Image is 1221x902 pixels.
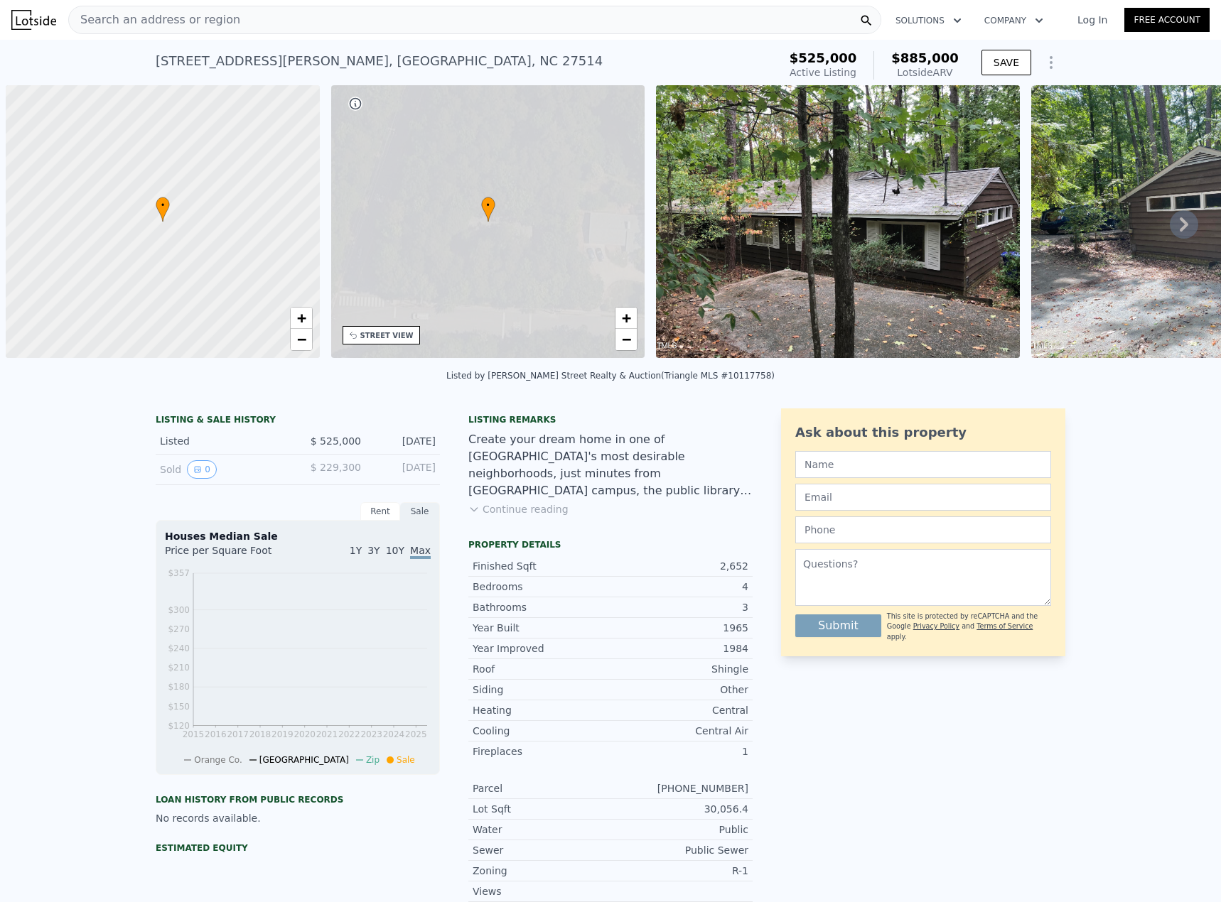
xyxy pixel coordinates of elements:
div: Bathrooms [473,600,610,614]
div: Houses Median Sale [165,529,431,543]
span: 10Y [386,545,404,556]
div: 1 [610,744,748,759]
div: Public [610,822,748,837]
div: [PHONE_NUMBER] [610,781,748,795]
button: Continue reading [468,502,569,516]
div: 1984 [610,641,748,656]
a: Privacy Policy [913,622,959,630]
div: [DATE] [372,434,436,448]
a: Free Account [1124,8,1210,32]
div: Price per Square Foot [165,543,298,566]
a: Zoom in [291,308,312,329]
div: Sold [160,460,286,479]
tspan: $180 [168,682,190,692]
div: • [481,197,495,222]
a: Zoom in [615,308,637,329]
div: Roof [473,662,610,676]
div: Zoning [473,864,610,878]
div: Public Sewer [610,843,748,857]
div: Cooling [473,724,610,738]
span: $ 525,000 [311,435,361,447]
button: Solutions [884,8,973,33]
span: 1Y [350,545,362,556]
span: Active Listing [790,67,856,78]
div: Central Air [610,724,748,738]
div: Sewer [473,843,610,857]
div: [STREET_ADDRESS][PERSON_NAME] , [GEOGRAPHIC_DATA] , NC 27514 [156,51,603,71]
div: Listed [160,434,286,448]
span: − [296,330,306,348]
div: Sale [400,502,440,521]
div: Year Built [473,621,610,635]
a: Terms of Service [977,622,1033,630]
span: Search an address or region [69,11,240,28]
tspan: 2016 [205,729,227,739]
div: Siding [473,683,610,697]
div: 3 [610,600,748,614]
div: 2,652 [610,559,748,573]
input: Phone [795,516,1051,543]
div: Estimated Equity [156,842,440,854]
tspan: 2019 [271,729,294,739]
div: No records available. [156,811,440,825]
div: Other [610,683,748,697]
div: Listed by [PERSON_NAME] Street Realty & Auction (Triangle MLS #10117758) [446,371,775,381]
div: Property details [468,539,753,550]
div: Parcel [473,781,610,795]
button: Show Options [1037,48,1065,77]
a: Zoom out [291,329,312,350]
div: Shingle [610,662,748,676]
div: Listing remarks [468,414,753,425]
span: [GEOGRAPHIC_DATA] [259,755,349,765]
button: SAVE [981,50,1031,75]
div: 30,056.4 [610,802,748,816]
a: Log In [1060,13,1124,27]
span: + [622,309,631,327]
tspan: $300 [168,605,190,615]
div: Rent [360,502,400,521]
div: This site is protected by reCAPTCHA and the Google and apply. [887,612,1051,642]
tspan: 2017 [227,729,249,739]
span: − [622,330,631,348]
tspan: 2025 [405,729,427,739]
tspan: $120 [168,721,190,731]
div: 4 [610,580,748,594]
tspan: $210 [168,663,190,673]
span: • [156,199,170,212]
span: + [296,309,306,327]
div: LISTING & SALE HISTORY [156,414,440,428]
tspan: 2021 [316,729,338,739]
tspan: 2024 [383,729,405,739]
tspan: $150 [168,702,190,712]
button: Submit [795,614,881,637]
input: Name [795,451,1051,478]
tspan: $270 [168,624,190,634]
span: Orange Co. [194,755,242,765]
button: Company [973,8,1055,33]
img: Lotside [11,10,56,30]
span: Max [410,545,431,559]
img: Sale: 167557126 Parcel: 78930902 [656,85,1020,358]
span: 3Y [367,545,380,556]
div: Ask about this property [795,423,1051,442]
span: $885,000 [891,50,959,65]
span: Sale [397,755,415,765]
tspan: 2023 [360,729,382,739]
tspan: 2015 [183,729,205,739]
div: Lotside ARV [891,65,959,80]
div: Year Improved [473,641,610,656]
tspan: 2018 [249,729,271,739]
span: $525,000 [790,50,857,65]
tspan: $240 [168,643,190,653]
div: 1965 [610,621,748,635]
a: Zoom out [615,329,637,350]
div: [DATE] [372,460,436,479]
tspan: $357 [168,568,190,578]
div: Finished Sqft [473,559,610,573]
div: Lot Sqft [473,802,610,816]
div: Central [610,703,748,717]
tspan: 2020 [294,729,316,739]
button: View historical data [187,460,217,479]
div: Water [473,822,610,837]
input: Email [795,484,1051,511]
